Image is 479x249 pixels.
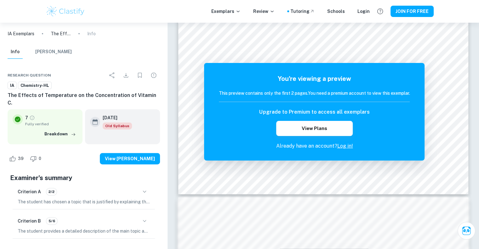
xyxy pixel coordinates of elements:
span: 2/2 [46,189,57,195]
a: Login [357,8,370,15]
button: Ask Clai [458,222,475,240]
button: [PERSON_NAME] [35,45,72,59]
span: 0 [35,156,45,162]
button: Breakdown [43,129,77,139]
span: Fully verified [25,121,77,127]
a: IA [8,82,17,89]
div: Report issue [147,69,160,82]
div: Starting from the May 2025 session, the Chemistry IA requirements have changed. It's OK to refer ... [103,122,132,129]
p: Already have an account? [219,142,410,150]
h6: Upgrade to Premium to access all exemplars [259,108,369,116]
h6: [DATE] [103,114,127,121]
a: Log in! [337,143,353,149]
div: Share [106,69,118,82]
a: Tutoring [290,8,315,15]
div: Dislike [28,154,45,164]
button: View [PERSON_NAME] [100,153,160,164]
h6: Criterion B [18,218,41,224]
span: Research question [8,72,51,78]
button: Info [8,45,23,59]
span: 5/6 [46,218,57,224]
div: Download [120,69,132,82]
button: Help and Feedback [375,6,385,17]
p: Info [87,30,96,37]
h6: This preview contains only the first 2 pages. You need a premium account to view this exemplar. [219,90,410,97]
p: Exemplars [211,8,241,15]
p: The Effects of Temperature on the Concentration of Vitamin C. [51,30,71,37]
h5: You're viewing a preview [219,74,410,83]
span: Old Syllabus [103,122,132,129]
div: Bookmark [134,69,146,82]
p: The student provides a detailed description of the main topic and relevant background information... [18,228,150,235]
img: Clastify logo [46,5,86,18]
span: 39 [14,156,27,162]
span: IA [8,82,16,89]
div: Like [8,154,27,164]
p: Review [253,8,275,15]
a: Grade fully verified [29,115,35,121]
a: Chemistry-HL [18,82,52,89]
button: View Plans [276,121,352,136]
h6: The Effects of Temperature on the Concentration of Vitamin C. [8,92,160,107]
h5: Examiner's summary [10,173,157,183]
a: Schools [327,8,345,15]
button: JOIN FOR FREE [391,6,434,17]
a: IA Exemplars [8,30,34,37]
p: 7 [25,114,28,121]
h6: Criterion A [18,188,41,195]
p: The student has chosen a topic that is justified by explaining the importance of vitamin C in hum... [18,198,150,205]
span: Chemistry-HL [18,82,51,89]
